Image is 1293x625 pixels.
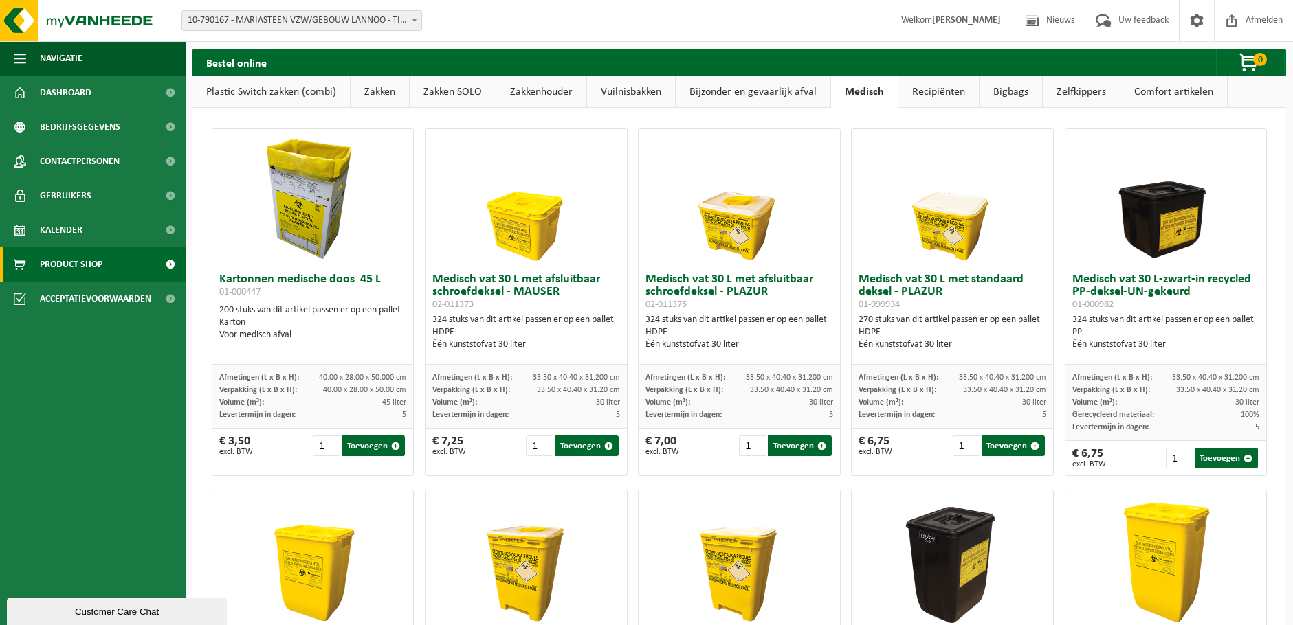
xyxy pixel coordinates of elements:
button: 0 [1216,49,1285,76]
span: 01-999934 [859,299,900,310]
iframe: chat widget [7,595,230,625]
span: 30 liter [1022,398,1046,407]
span: excl. BTW [1072,460,1106,468]
span: 33.50 x 40.40 x 31.200 cm [746,374,833,382]
span: 33.50 x 40.40 x 31.200 cm [533,374,620,382]
input: 1 [526,435,553,456]
span: 5 [1042,411,1046,419]
a: Medisch [831,76,898,108]
span: 01-000982 [1072,299,1114,310]
img: 02-011373 [457,129,595,266]
span: Levertermijn in dagen: [1072,423,1149,431]
span: Gerecycleerd materiaal: [1072,411,1154,419]
div: PP [1072,326,1260,339]
span: Afmetingen (L x B x H): [1072,374,1152,382]
h3: Kartonnen medische doos 45 L [219,273,407,301]
div: Karton [219,317,407,329]
span: Levertermijn in dagen: [859,411,935,419]
span: Verpakking (L x B x H): [432,386,510,394]
div: € 3,50 [219,435,253,456]
div: Één kunststofvat 30 liter [645,339,833,351]
div: 324 stuks van dit artikel passen er op een pallet [1072,314,1260,351]
span: 33.50 x 40.40 x 31.200 cm [1172,374,1259,382]
span: 5 [1255,423,1259,431]
img: 02-011375 [670,129,808,266]
div: Één kunststofvat 30 liter [1072,339,1260,351]
span: excl. BTW [432,448,466,456]
div: HDPE [645,326,833,339]
span: Contactpersonen [40,144,120,179]
button: Toevoegen [982,435,1045,456]
div: 200 stuks van dit artikel passen er op een pallet [219,304,407,341]
div: € 6,75 [859,435,892,456]
span: 33.50 x 40.40 x 31.20 cm [750,386,833,394]
div: 324 stuks van dit artikel passen er op een pallet [645,314,833,351]
a: Plastic Switch zakken (combi) [192,76,350,108]
span: 40.00 x 28.00 x 50.000 cm [319,374,406,382]
div: 270 stuks van dit artikel passen er op een pallet [859,314,1046,351]
span: 33.50 x 40.40 x 31.20 cm [537,386,620,394]
div: € 7,25 [432,435,466,456]
span: 45 liter [382,398,406,407]
span: Levertermijn in dagen: [645,411,722,419]
button: Toevoegen [555,435,618,456]
span: 40.00 x 28.00 x 50.00 cm [323,386,406,394]
h2: Bestel online [192,49,280,76]
span: excl. BTW [219,448,253,456]
span: Gebruikers [40,179,91,213]
span: Volume (m³): [859,398,903,407]
span: 30 liter [596,398,620,407]
input: 1 [953,435,980,456]
a: Bijzonder en gevaarlijk afval [676,76,830,108]
span: excl. BTW [859,448,892,456]
span: 5 [616,411,620,419]
span: excl. BTW [645,448,679,456]
span: 33.50 x 40.40 x 31.200 cm [959,374,1046,382]
button: Toevoegen [768,435,831,456]
div: € 7,00 [645,435,679,456]
img: 01-000447 [244,129,382,266]
span: Afmetingen (L x B x H): [645,374,725,382]
span: Verpakking (L x B x H): [219,386,297,394]
span: Volume (m³): [645,398,690,407]
h3: Medisch vat 30 L met afsluitbaar schroefdeksel - MAUSER [432,273,620,310]
span: Dashboard [40,76,91,110]
span: Levertermijn in dagen: [219,411,296,419]
span: 10-790167 - MARIASTEEN VZW/GEBOUW LANNOO - TIELT [181,10,422,31]
span: 02-011375 [645,299,687,310]
strong: [PERSON_NAME] [932,15,1001,25]
span: 30 liter [809,398,833,407]
span: Volume (m³): [432,398,477,407]
a: Recipiënten [898,76,979,108]
span: 01-000447 [219,287,261,297]
span: Navigatie [40,41,82,76]
span: Verpakking (L x B x H): [645,386,723,394]
div: HDPE [859,326,1046,339]
a: Zelfkippers [1043,76,1120,108]
div: HDPE [432,326,620,339]
a: Zakkenhouder [496,76,586,108]
a: Vuilnisbakken [587,76,675,108]
img: 01-999934 [884,129,1021,266]
span: 02-011373 [432,299,474,310]
div: Voor medisch afval [219,329,407,341]
h3: Medisch vat 30 L met standaard deksel - PLAZUR [859,273,1046,310]
span: Volume (m³): [219,398,264,407]
span: Levertermijn in dagen: [432,411,509,419]
button: Toevoegen [342,435,405,456]
span: 33.50 x 40.40 x 31.20 cm [963,386,1046,394]
span: 5 [829,411,833,419]
a: Zakken SOLO [410,76,496,108]
span: Verpakking (L x B x H): [1072,386,1150,394]
span: Verpakking (L x B x H): [859,386,936,394]
h3: Medisch vat 30 L met afsluitbaar schroefdeksel - PLAZUR [645,273,833,310]
a: Comfort artikelen [1120,76,1227,108]
span: Kalender [40,213,82,247]
span: Acceptatievoorwaarden [40,282,151,316]
span: Afmetingen (L x B x H): [859,374,938,382]
span: 10-790167 - MARIASTEEN VZW/GEBOUW LANNOO - TIELT [182,11,421,30]
span: Bedrijfsgegevens [40,110,120,144]
div: € 6,75 [1072,448,1106,468]
input: 1 [313,435,340,456]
